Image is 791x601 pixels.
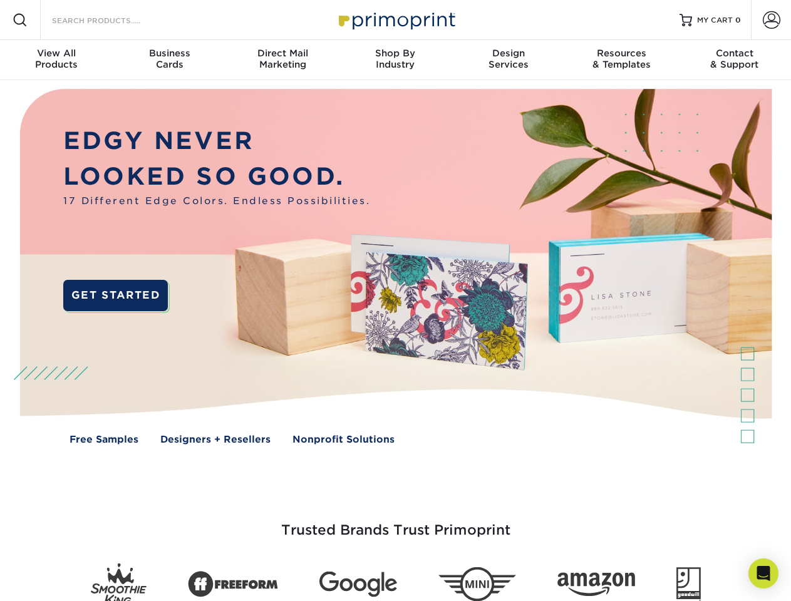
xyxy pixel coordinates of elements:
div: & Support [678,48,791,70]
input: SEARCH PRODUCTS..... [51,13,173,28]
div: Services [452,48,565,70]
div: Marketing [226,48,339,70]
p: LOOKED SO GOOD. [63,159,370,195]
a: Direct MailMarketing [226,40,339,80]
a: Designers + Resellers [160,433,271,447]
a: Free Samples [70,433,138,447]
img: Primoprint [333,6,458,33]
div: Industry [339,48,452,70]
span: MY CART [697,15,733,26]
span: Shop By [339,48,452,59]
span: Direct Mail [226,48,339,59]
div: Cards [113,48,225,70]
a: Contact& Support [678,40,791,80]
img: Amazon [557,573,635,597]
span: Resources [565,48,678,59]
span: Business [113,48,225,59]
span: Design [452,48,565,59]
div: Open Intercom Messenger [748,558,778,588]
span: Contact [678,48,791,59]
h3: Trusted Brands Trust Primoprint [29,492,762,553]
a: DesignServices [452,40,565,80]
img: Google [319,572,397,597]
a: Shop ByIndustry [339,40,452,80]
a: GET STARTED [63,280,168,311]
span: 0 [735,16,741,24]
div: & Templates [565,48,678,70]
a: Nonprofit Solutions [292,433,395,447]
span: 17 Different Edge Colors. Endless Possibilities. [63,194,370,208]
p: EDGY NEVER [63,123,370,159]
img: Goodwill [676,567,701,601]
a: Resources& Templates [565,40,678,80]
iframe: Google Customer Reviews [3,563,106,597]
a: BusinessCards [113,40,225,80]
